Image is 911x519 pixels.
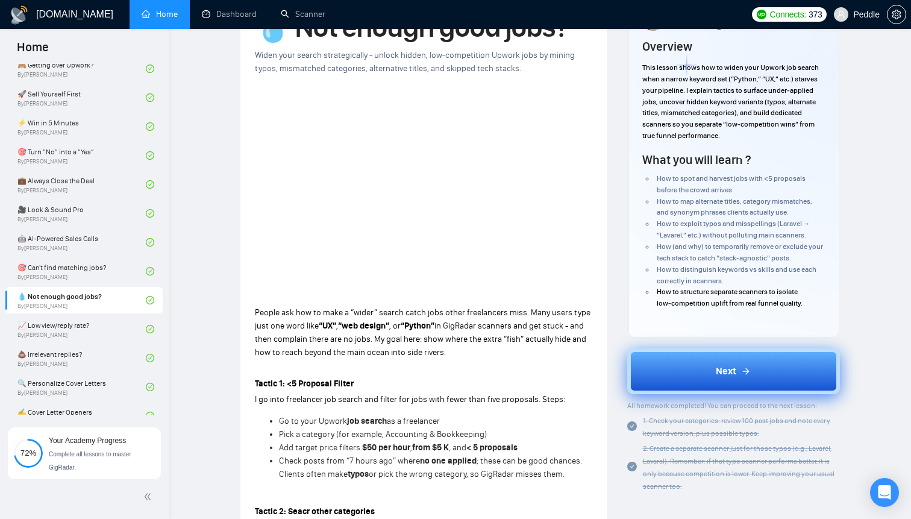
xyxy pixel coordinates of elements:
span: Complete all lessons to master GigRadar. [49,451,131,471]
span: 373 [809,8,822,21]
span: Go to your Upwork [279,416,347,426]
span: double-left [143,491,155,503]
span: Next [716,364,736,379]
span: Connects: [770,8,806,21]
span: check-circle [146,64,154,73]
strong: $50 per hour [362,442,410,453]
a: 🚀 Sell Yourself FirstBy[PERSON_NAME] [17,84,146,111]
span: How to map alternate titles, category mismatches, and synonym phrases clients actually use. [657,197,812,217]
h4: Overview [642,38,692,55]
span: 72% [14,449,43,457]
div: Open Intercom Messenger [870,478,899,507]
span: All homework completed! You can proceed to the next lesson: [627,401,817,410]
span: check-circle [146,238,154,247]
span: , [336,321,338,331]
img: upwork-logo.png [757,10,766,19]
strong: typos [348,469,369,479]
span: check-circle [146,296,154,304]
span: in GigRadar scanners and get stuck - and then complain there are no jobs. My goal here: show wher... [255,321,586,357]
strong: Tactic 2: Seacr other categories [255,506,375,517]
strong: job search [347,416,387,426]
a: 💧 Not enough good jobs?By[PERSON_NAME] [17,287,146,313]
span: Home [7,39,58,64]
button: setting [887,5,906,24]
span: , and [449,442,466,453]
strong: no one applied [420,456,477,466]
span: check-circle [146,209,154,218]
span: check-circle [627,421,637,431]
strong: “web design” [338,321,389,331]
strong: < 5 proposals [466,442,518,453]
a: ✍️ Cover Letter Openers [17,403,146,429]
span: How to spot and harvest jobs with <5 proposals before the crowd arrives. [657,174,806,194]
span: check-circle [146,412,154,420]
a: 💩 Irrelevant replies?By[PERSON_NAME] [17,345,146,371]
span: check-circle [146,122,154,131]
a: 🎯 Can't find matching jobs?By[PERSON_NAME] [17,258,146,285]
a: dashboardDashboard [202,9,257,19]
span: check-circle [146,180,154,189]
strong: “Python” [401,321,434,331]
span: Widen your search strategically - unlock hidden, low‑competition Upwork jobs by mining typos, mis... [255,50,575,74]
span: How to distinguish keywords vs skills and use each correctly in scanners. [657,265,816,285]
a: 🔍 Personalize Cover LettersBy[PERSON_NAME] [17,374,146,400]
h1: 💧 Not enough good jobs? [255,14,593,40]
span: This lesson shows how to widen your Upwork job search when a narrow keyword set (“Python,” “UX,” ... [642,63,819,140]
a: 🎥 Look & Sound ProBy[PERSON_NAME] [17,200,146,227]
a: 🤖 AI-Powered Sales CallsBy[PERSON_NAME] [17,229,146,256]
span: Your Academy Progress [49,436,126,445]
span: I go into freelancer job search and filter for jobs with fewer than five proposals. Steps: [255,394,565,404]
a: 🎯 Turn “No” into a “Yes”By[PERSON_NAME] [17,142,146,169]
strong: “UX” [319,321,336,331]
a: 💼 Always Close the DealBy[PERSON_NAME] [17,171,146,198]
span: People ask how to make a “wider” search catch jobs other freelancers miss. Many users type just o... [255,307,590,331]
span: 1. Check your categories: review 100 past jobs and note every keyword version, plus possible typos. [643,417,830,438]
span: check-circle [146,93,154,102]
a: 🙈 Getting over Upwork?By[PERSON_NAME] [17,55,146,82]
span: user [837,10,845,19]
span: check-circle [146,383,154,391]
span: How (and why) to temporarily remove or exclude your tech stack to catch “stack‑agnostic” posts. [657,242,823,262]
span: as a freelancer [387,416,440,426]
a: ⚡ Win in 5 MinutesBy[PERSON_NAME] [17,113,146,140]
span: Add target price filters: [279,442,362,453]
span: Pick a category (for example, Accounting & Bookkeeping) [279,429,487,439]
span: check-circle [146,354,154,362]
span: Check posts from “7 hours ago” where [279,456,420,466]
a: homeHome [142,9,178,19]
span: How to structure separate scanners to isolate low‑competition uplift from real funnel quality. [657,288,803,307]
span: or pick the wrong category, so GigRadar misses them. [369,469,565,479]
span: setting [888,10,906,19]
span: 2. Create a separate scanner just for those typos (e.g., Lavarel, Lavaral). Remember: if that typ... [643,444,834,491]
a: 📈 Low view/reply rate?By[PERSON_NAME] [17,316,146,342]
button: Next [627,348,841,394]
span: check-circle [627,462,637,471]
strong: from $5 K [412,442,449,453]
span: , [410,442,412,453]
strong: Tactic 1: <5 Proposal Filter [255,379,354,389]
span: , or [389,321,401,331]
span: check-circle [146,325,154,333]
span: check-circle [146,267,154,275]
h4: What you will learn ? [642,151,751,168]
span: How to exploit typos and misspellings (Laravel → “Lavarel,” etc.) without polluting main scanners. [657,219,810,239]
span: check-circle [146,151,154,160]
a: setting [887,10,906,19]
a: searchScanner [281,9,325,19]
img: logo [10,5,29,25]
